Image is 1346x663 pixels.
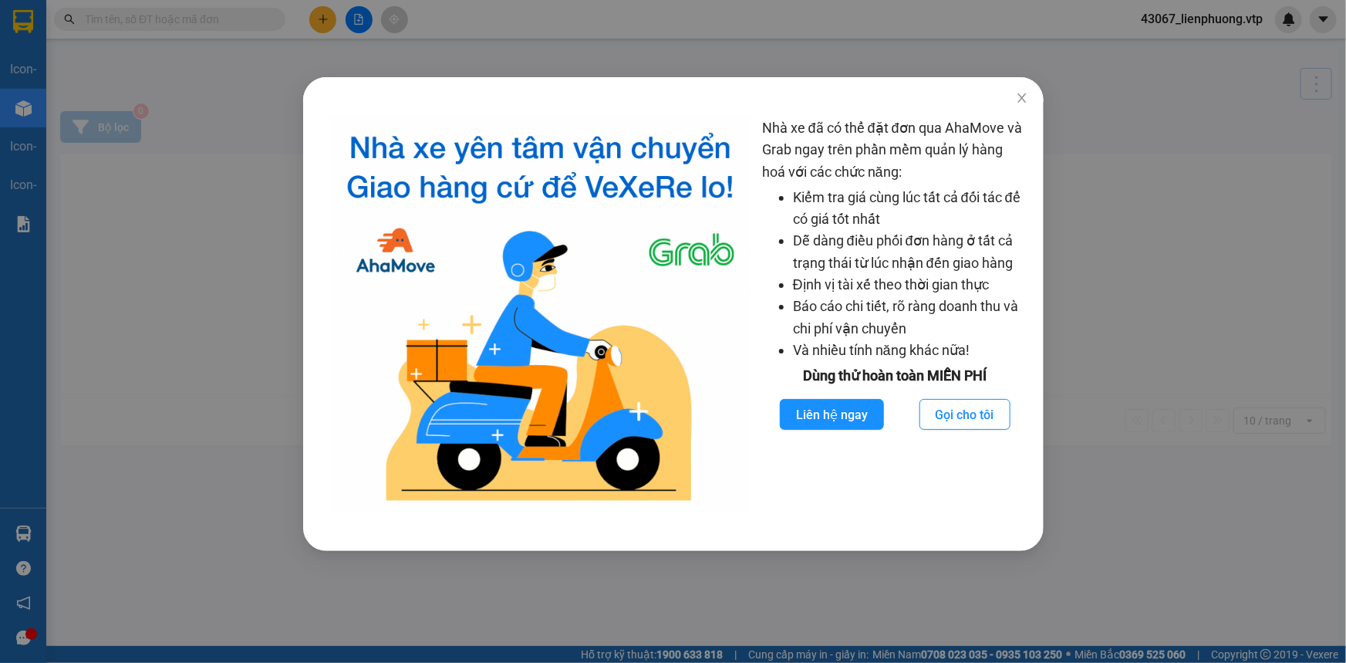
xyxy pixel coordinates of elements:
li: Dễ dàng điều phối đơn hàng ở tất cả trạng thái từ lúc nhận đến giao hàng [792,230,1027,274]
div: Nhà xe đã có thể đặt đơn qua AhaMove và Grab ngay trên phần mềm quản lý hàng hoá với các chức năng: [761,117,1027,512]
li: Và nhiều tính năng khác nữa! [792,340,1027,361]
li: Báo cáo chi tiết, rõ ràng doanh thu và chi phí vận chuyển [792,296,1027,340]
div: Dùng thử hoàn toàn MIỄN PHÍ [761,365,1027,387]
span: close [1015,92,1027,104]
button: Gọi cho tôi [919,399,1010,430]
button: Liên hệ ngay [779,399,883,430]
li: Kiểm tra giá cùng lúc tất cả đối tác để có giá tốt nhất [792,187,1027,231]
img: logo [331,117,750,512]
li: Định vị tài xế theo thời gian thực [792,274,1027,296]
span: Gọi cho tôi [935,405,993,425]
button: Close [1000,77,1043,120]
span: Liên hệ ngay [795,405,867,425]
